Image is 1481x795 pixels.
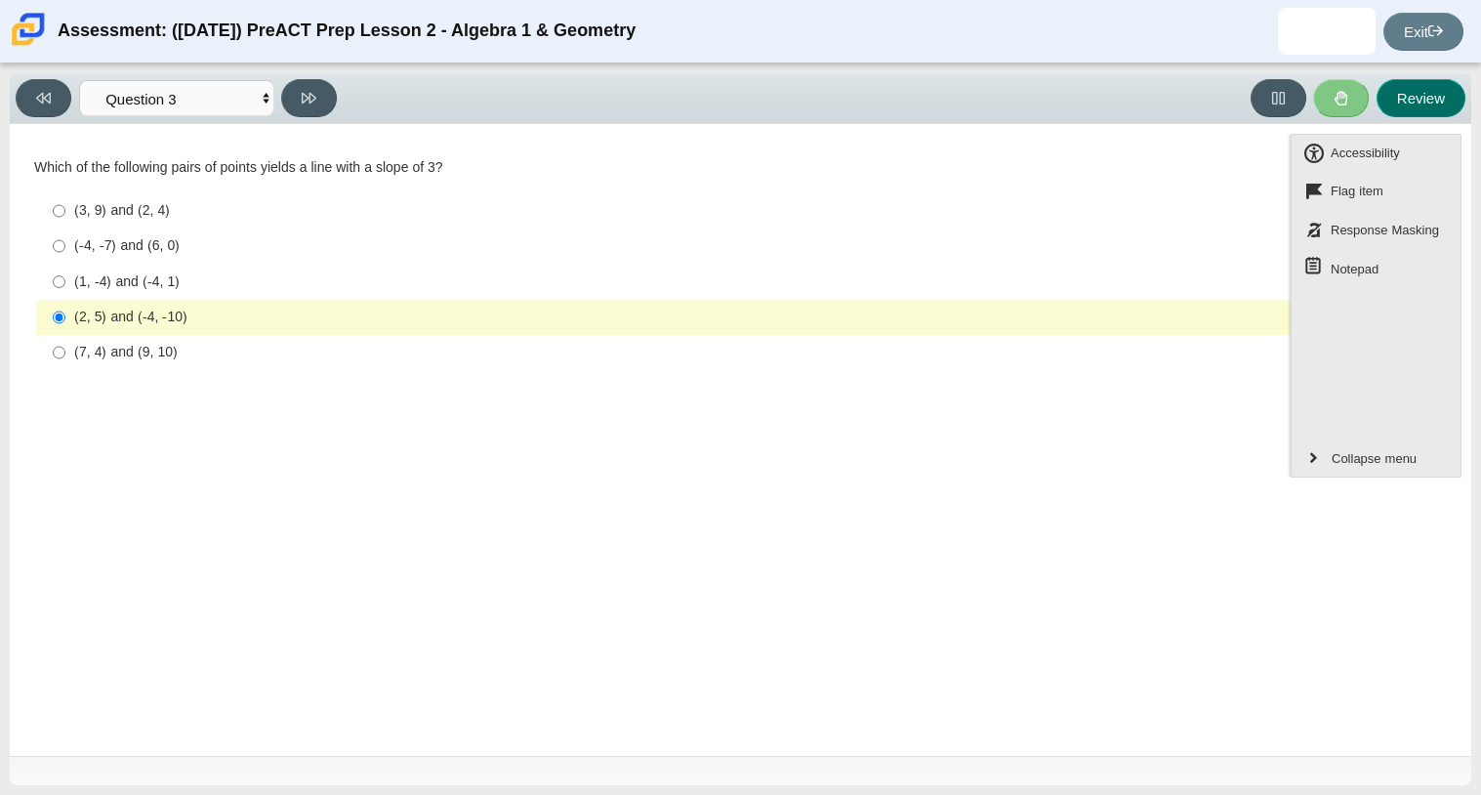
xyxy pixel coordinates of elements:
[1328,257,1381,282] span: Notepad
[74,236,1369,256] div: (-4, -7) and (6, 0)
[20,134,1393,748] div: Assessment items
[74,308,1369,327] div: (2, 5) and (-4, -10)
[1291,249,1461,289] button: Notepad
[1292,439,1460,477] button: Collapse menu. Hides the button labels.
[1377,79,1465,117] button: Review
[34,158,1378,178] div: Which of the following pairs of points yields a line with a slope of 3?
[8,36,49,53] a: Carmen School of Science & Technology
[58,8,636,55] div: Assessment: ([DATE]) PreACT Prep Lesson 2 - Algebra 1 & Geometry
[1328,179,1386,204] span: Flag item
[1328,141,1403,166] span: Accessibility
[74,272,1369,292] div: (1, -4) and (-4, 1)
[1291,134,1461,172] button: Open Accessibility Menu
[1313,79,1369,117] button: Raise Your Hand
[1291,172,1461,210] button: Flag item
[1291,211,1461,249] button: Toggle response masking
[74,343,1369,362] div: (7, 4) and (9, 10)
[1383,13,1463,51] a: Exit
[1311,16,1342,47] img: naim.nesar.zWo6Ce
[74,201,1369,221] div: (3, 9) and (2, 4)
[8,9,49,50] img: Carmen School of Science & Technology
[1329,446,1419,472] span: Collapse menu
[1328,218,1442,243] span: Response Masking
